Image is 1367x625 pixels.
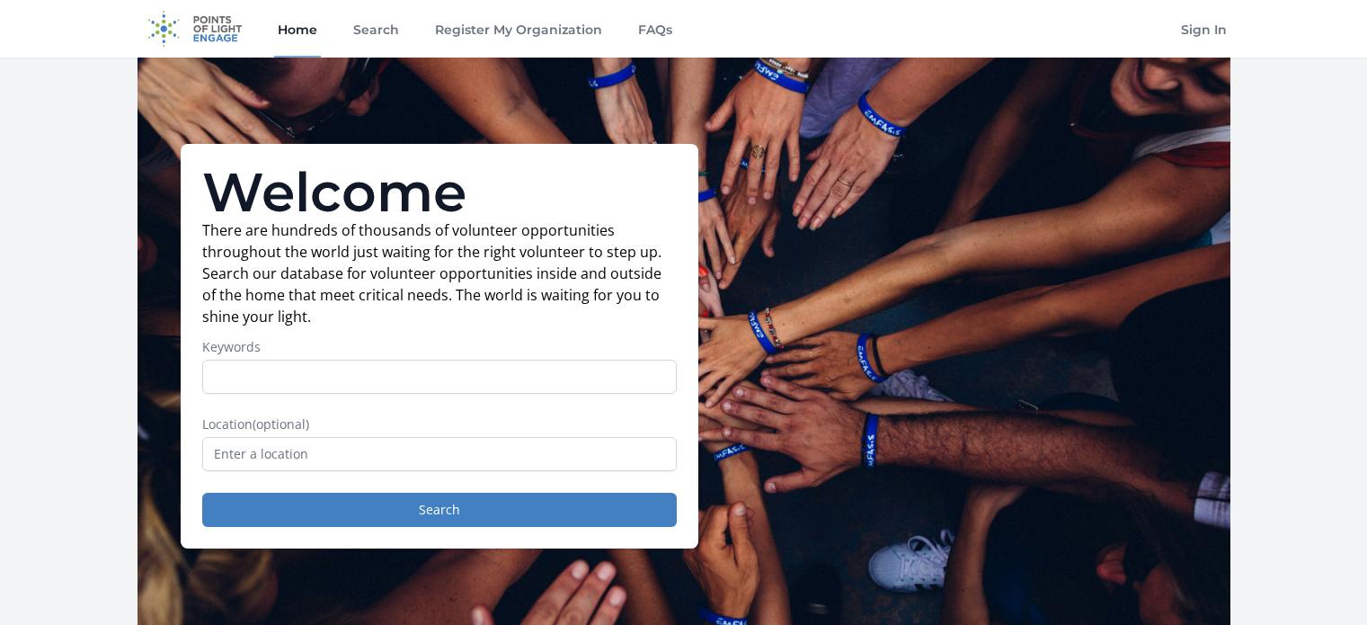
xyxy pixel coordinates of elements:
[253,415,309,433] span: (optional)
[202,493,677,527] button: Search
[202,219,677,327] p: There are hundreds of thousands of volunteer opportunities throughout the world just waiting for ...
[202,415,677,433] label: Location
[202,165,677,219] h1: Welcome
[202,437,677,471] input: Enter a location
[202,338,677,356] label: Keywords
